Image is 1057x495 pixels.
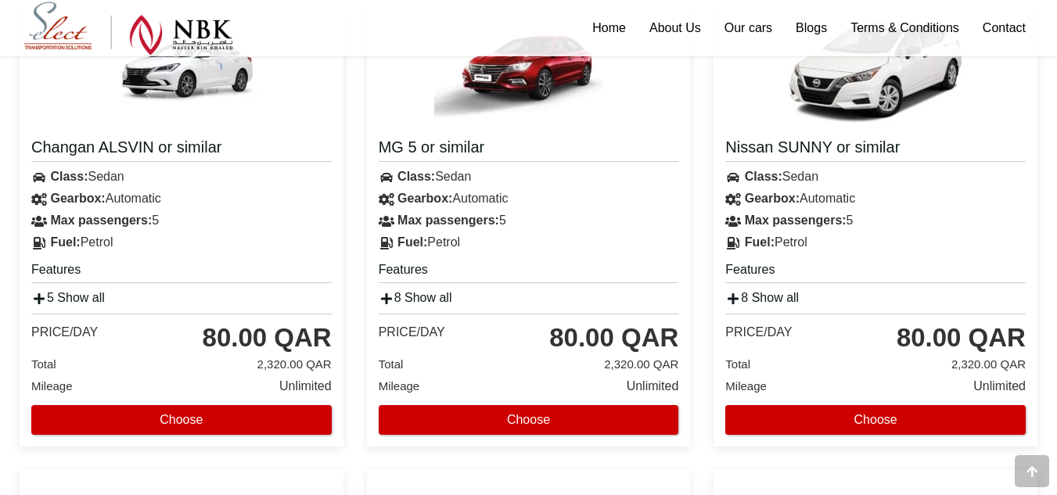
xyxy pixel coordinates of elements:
[20,166,343,188] div: Sedan
[725,379,767,393] span: Mileage
[379,261,679,283] h5: Features
[745,170,782,183] strong: Class:
[379,357,404,371] span: Total
[714,231,1037,253] div: Petrol
[379,325,445,340] div: Price/day
[782,10,969,127] img: Nissan SUNNY or similar
[745,213,847,227] strong: Max passengers:
[379,405,679,435] button: Choose
[549,322,678,353] div: 80.00 QAR
[279,375,332,397] span: Unlimited
[714,166,1037,188] div: Sedan
[379,291,452,304] a: 8 Show all
[397,213,499,227] strong: Max passengers:
[745,235,775,249] strong: Fuel:
[397,170,435,183] strong: Class:
[745,192,800,205] strong: Gearbox:
[434,10,622,127] img: MG 5 or similar
[31,405,332,435] button: Choose
[725,325,792,340] div: Price/day
[50,213,152,227] strong: Max passengers:
[20,188,343,210] div: Automatic
[725,291,799,304] a: 8 Show all
[20,231,343,253] div: Petrol
[367,166,691,188] div: Sedan
[31,261,332,283] h5: Features
[379,137,679,162] a: MG 5 or similar
[367,210,691,231] div: 5
[951,353,1026,375] span: 2,320.00 QAR
[725,357,750,371] span: Total
[367,188,691,210] div: Automatic
[725,137,1026,162] a: Nissan SUNNY or similar
[50,170,88,183] strong: Class:
[714,210,1037,231] div: 5
[31,137,332,162] a: Changan ALSVIN or similar
[31,379,73,393] span: Mileage
[23,2,233,56] img: Select Rent a Car
[725,405,1026,435] button: Choose
[88,10,275,127] img: Changan ALSVIN or similar
[203,322,332,353] div: 80.00 QAR
[257,353,332,375] span: 2,320.00 QAR
[31,325,98,340] div: Price/day
[50,235,80,249] strong: Fuel:
[379,379,420,393] span: Mileage
[1015,455,1049,487] div: Go to top
[20,210,343,231] div: 5
[973,375,1026,397] span: Unlimited
[604,353,678,375] span: 2,320.00 QAR
[897,322,1026,353] div: 80.00 QAR
[367,231,691,253] div: Petrol
[31,291,105,304] a: 5 Show all
[50,192,105,205] strong: Gearbox:
[714,188,1037,210] div: Automatic
[31,357,56,371] span: Total
[627,375,679,397] span: Unlimited
[397,192,452,205] strong: Gearbox:
[397,235,427,249] strong: Fuel:
[725,261,1026,283] h5: Features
